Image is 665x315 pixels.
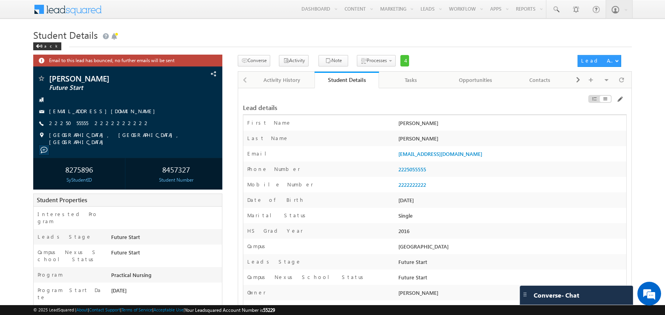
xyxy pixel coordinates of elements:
span: [PERSON_NAME] [49,74,167,82]
div: [PERSON_NAME] [396,135,626,146]
label: Last Name [247,135,289,142]
button: Note [318,55,348,66]
label: Interested Program [38,211,102,225]
label: Program Start Date [38,287,102,301]
label: Mobile Number [247,181,313,188]
a: About [76,307,88,312]
a: Back [33,42,65,49]
span: Student Details [33,28,98,41]
button: Converse [238,55,270,66]
a: 2225055555 [398,166,426,173]
div: [GEOGRAPHIC_DATA] [396,243,626,254]
label: Owner [247,289,266,296]
label: Marital Status [247,212,309,219]
span: 4 [400,55,409,66]
div: SyStudentID [35,176,123,184]
div: Activity History [256,75,307,85]
label: Program [38,271,63,278]
a: 2222222222 [95,120,150,126]
span: Email to this lead has bounced, no further emails will be sent [49,57,194,63]
label: Leads Stage [247,258,301,265]
img: carter-drag [522,291,528,298]
a: [EMAIL_ADDRESS][DOMAIN_NAME] [398,150,482,157]
label: First Name [247,119,292,126]
div: Back [33,42,61,50]
div: Opportunities [450,75,501,85]
a: Student Details [315,72,379,88]
span: [EMAIL_ADDRESS][DOMAIN_NAME] [49,108,159,116]
span: [PERSON_NAME] [398,289,438,296]
a: Contact Support [89,307,120,312]
div: Future Start [396,273,626,285]
div: Contacts [514,75,565,85]
a: Contacts [508,72,572,88]
div: [DATE] [396,196,626,207]
label: Phone Number [247,165,300,173]
a: Terms of Service [121,307,152,312]
div: Student Details [320,76,373,83]
div: Future Start [109,233,222,244]
label: Campus Nexus School Status [38,249,102,263]
a: Acceptable Use [153,307,184,312]
div: Single [396,212,626,223]
a: 2225055555 [49,120,88,126]
div: 2016 [396,227,626,238]
span: Converse - Chat [534,292,579,299]
a: Opportunities [443,72,508,88]
label: Leads Stage [38,233,92,240]
label: HS Grad Year [247,227,303,234]
span: Student Properties [37,196,87,204]
button: Lead Actions [578,55,621,67]
label: Lead Source [247,304,299,311]
label: Campus [247,243,268,250]
span: © 2025 LeadSquared | | | | | [33,306,275,314]
div: Lead Actions [581,57,615,64]
div: 8457327 [132,162,220,176]
label: Campus Nexus School Status [247,273,366,281]
button: Processes [357,55,396,66]
div: Future Start [396,258,626,269]
button: Activity [279,55,309,66]
div: 8275896 [35,162,123,176]
span: Future Start [49,84,167,92]
label: Email [247,150,273,157]
a: Activity History [250,72,315,88]
div: Tasks [385,75,436,85]
span: Processes [367,57,387,63]
label: Date of Birth [247,196,304,203]
span: [GEOGRAPHIC_DATA], [GEOGRAPHIC_DATA], [GEOGRAPHIC_DATA] [49,131,203,146]
div: [DATE] [109,287,222,298]
div: Student Number [132,176,220,184]
a: Tasks [379,72,443,88]
div: Practical Nursing [109,271,222,282]
span: 55229 [263,307,275,313]
div: Lead details [243,104,495,111]
div: Future Start [109,249,222,260]
div: [PERSON_NAME] [396,119,626,130]
a: 2222222222 [398,181,426,188]
span: Your Leadsquared Account Number is [185,307,275,313]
